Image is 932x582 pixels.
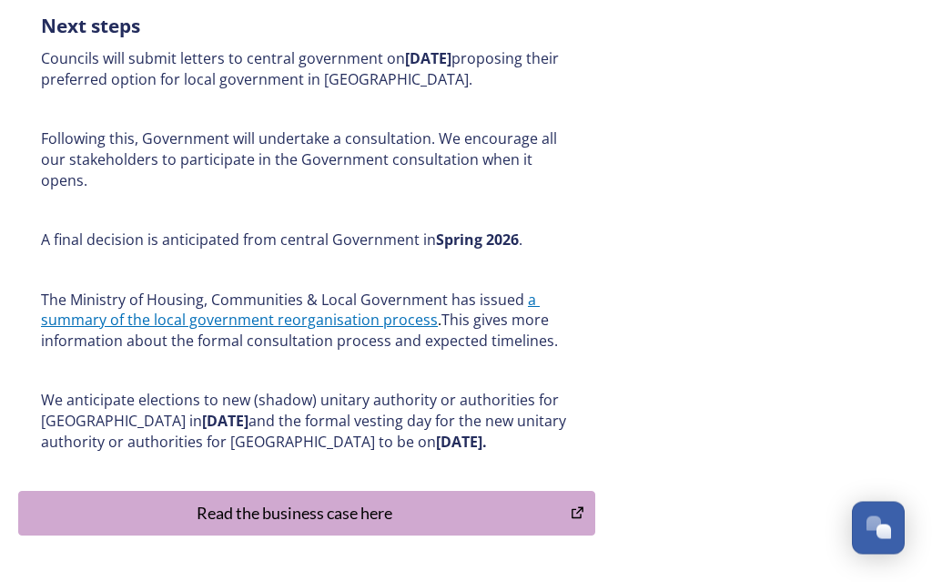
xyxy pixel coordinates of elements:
button: Open Chat [852,502,905,555]
p: We anticipate elections to new (shadow) unitary authority or authorities for [GEOGRAPHIC_DATA] in... [41,391,572,453]
a: a summary of the local government reorganisation process [41,291,540,332]
p: The Ministry of Housing, Communities & Local Government has issued This gives more information ab... [41,291,572,352]
span: . [438,311,441,331]
p: A final decision is anticipated from central Government in . [41,230,572,251]
p: Councils will submit letters to central government on proposing their preferred option for local ... [41,49,572,90]
p: Following this, Government will undertake a consultation. We encourage all our stakeholders to pa... [41,129,572,191]
div: Read the business case here [28,502,561,526]
strong: [DATE] [405,49,451,69]
strong: Next steps [41,14,140,39]
button: Read the business case here [18,492,595,536]
strong: [DATE] [202,412,248,432]
strong: Spring 2026 [436,230,519,250]
strong: [DATE]. [436,433,487,453]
